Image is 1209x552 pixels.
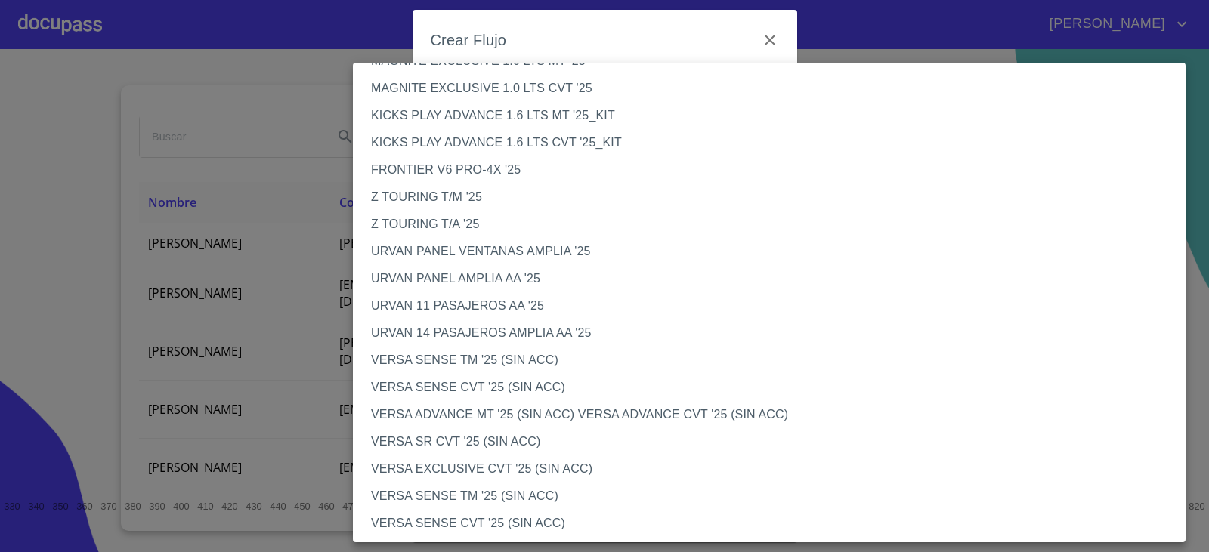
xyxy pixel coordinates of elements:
li: VERSA ADVANCE MT '25 (SIN ACC) VERSA ADVANCE CVT '25 (SIN ACC) [353,401,1197,428]
li: VERSA SENSE CVT '25 (SIN ACC) [353,374,1197,401]
li: VERSA SENSE CVT '25 (SIN ACC) [353,510,1197,537]
li: URVAN PANEL AMPLIA AA '25 [353,265,1197,292]
li: VERSA EXCLUSIVE CVT '25 (SIN ACC) [353,455,1197,483]
li: VERSA SR CVT '25 (SIN ACC) [353,428,1197,455]
li: KICKS PLAY ADVANCE 1.6 LTS MT '25_KIT [353,102,1197,129]
li: Z TOURING T/M '25 [353,183,1197,211]
li: VERSA SENSE TM '25 (SIN ACC) [353,483,1197,510]
li: KICKS PLAY ADVANCE 1.6 LTS CVT '25_KIT [353,129,1197,156]
li: URVAN 11 PASAJEROS AA '25 [353,292,1197,319]
li: URVAN PANEL VENTANAS AMPLIA '25 [353,238,1197,265]
li: FRONTIER V6 PRO-4X '25 [353,156,1197,183]
li: VERSA SENSE TM '25 (SIN ACC) [353,347,1197,374]
li: URVAN 14 PASAJEROS AMPLIA AA '25 [353,319,1197,347]
li: Z TOURING T/A '25 [353,211,1197,238]
li: MAGNITE EXCLUSIVE 1.0 LTS CVT '25 [353,75,1197,102]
